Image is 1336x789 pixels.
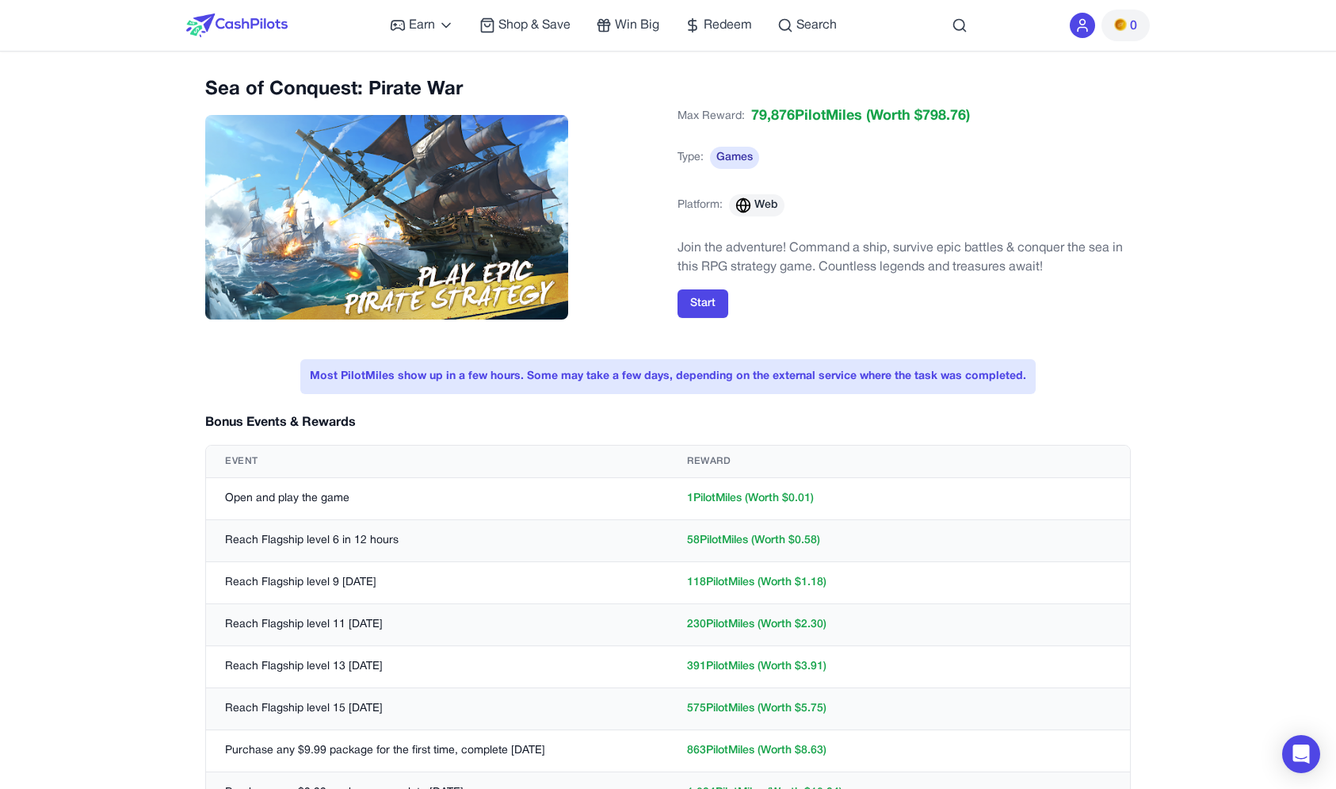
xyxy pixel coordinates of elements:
td: Reach Flagship level 15 [DATE] [206,688,668,730]
a: Shop & Save [479,16,571,35]
span: 79,876 PilotMiles [751,105,862,128]
img: 75fe42d1-c1a6-4a8c-8630-7b3dc285bdf3.jpg [205,115,568,320]
td: 118 PilotMiles (Worth $ 1.18 ) [668,562,1130,604]
td: Reach Flagship level 6 in 12 hours [206,520,668,562]
a: Redeem [685,16,752,35]
td: 863 PilotMiles (Worth $ 8.63 ) [668,730,1130,772]
a: Win Big [596,16,659,35]
td: 575 PilotMiles (Worth $ 5.75 ) [668,688,1130,730]
span: Earn [409,16,435,35]
td: Reach Flagship level 13 [DATE] [206,646,668,688]
span: Web [754,197,778,213]
td: 1 PilotMiles (Worth $ 0.01 ) [668,478,1130,520]
span: Type: [678,150,704,166]
img: CashPilots Logo [186,13,288,37]
h3: Bonus Events & Rewards [205,413,356,432]
span: Max Reward: [678,105,745,128]
td: Reach Flagship level 11 [DATE] [206,604,668,646]
h2: Sea of Conquest: Pirate War [205,77,658,102]
th: Event [206,446,668,478]
button: PMs0 [1101,10,1150,41]
button: Start [678,289,728,318]
span: 0 [1130,17,1137,36]
img: PMs [1114,18,1127,31]
span: Shop & Save [498,16,571,35]
td: Purchase any $9.99 package for the first time, complete [DATE] [206,730,668,772]
span: (Worth $ 798.76 ) [862,105,970,128]
td: 58 PilotMiles (Worth $ 0.58 ) [668,520,1130,562]
th: Reward [668,446,1130,478]
p: Join the adventure! Command a ship, survive epic battles & conquer the sea in this RPG strategy g... [678,239,1131,277]
a: Search [777,16,837,35]
span: Games [710,147,759,169]
span: Search [796,16,837,35]
div: Most PilotMiles show up in a few hours. Some may take a few days, depending on the external servi... [300,359,1036,394]
a: Earn [390,16,454,35]
td: Reach Flagship level 9 [DATE] [206,562,668,604]
td: 391 PilotMiles (Worth $ 3.91 ) [668,646,1130,688]
span: Platform: [678,197,723,213]
span: Win Big [615,16,659,35]
span: Redeem [704,16,752,35]
td: 230 PilotMiles (Worth $ 2.30 ) [668,604,1130,646]
td: Open and play the game [206,478,668,520]
div: Open Intercom Messenger [1282,735,1320,773]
